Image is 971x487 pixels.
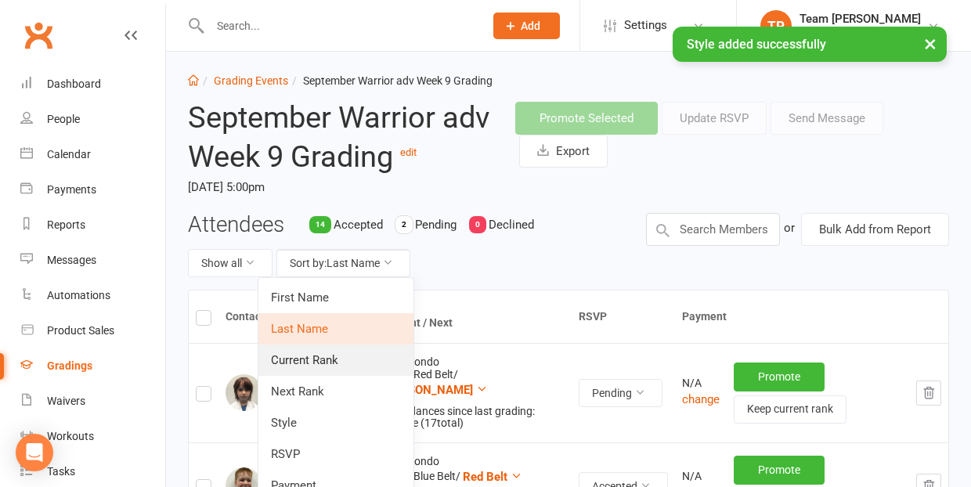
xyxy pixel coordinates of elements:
button: Pending [579,379,662,407]
div: 0 [469,216,486,233]
div: Product Sales [47,324,114,337]
a: Clubworx [19,16,58,55]
a: Payments [20,172,165,207]
input: Search Members by name [646,213,781,246]
div: Team [PERSON_NAME] [800,26,921,40]
a: Calendar [20,137,165,172]
div: Payments [47,183,96,196]
button: Red Belt [463,467,522,486]
a: Next Rank [258,376,413,407]
div: Open Intercom Messenger [16,434,53,471]
th: Payment [675,290,948,343]
a: Current Rank [258,345,413,376]
span: Pending [415,218,457,232]
a: Dashboard [20,67,165,102]
div: Waivers [47,395,85,407]
a: Workouts [20,419,165,454]
div: N/A [682,471,720,482]
button: Add [493,13,560,39]
h2: September Warrior adv Week 9 Grading [188,102,492,173]
a: Grading Events [214,74,288,87]
th: RSVP [572,290,675,343]
li: September Warrior adv Week 9 Grading [288,72,493,89]
button: change [682,390,720,409]
div: Workouts [47,430,94,442]
div: Team [PERSON_NAME] [800,12,921,26]
button: Keep current rank [734,395,846,424]
div: Messages [47,254,96,266]
a: Style [258,407,413,438]
button: Export [519,135,608,168]
a: RSVP [258,438,413,470]
a: Product Sales [20,313,165,348]
div: 14 [309,216,331,233]
div: Style added successfully [673,27,947,62]
a: First Name [258,282,413,313]
button: Bulk Add from Report [801,213,949,246]
div: TP [760,10,792,41]
button: Promote [734,363,825,391]
span: Declined [489,218,534,232]
span: Accepted [334,218,383,232]
a: Messages [20,243,165,278]
div: Gradings [47,359,92,372]
a: People [20,102,165,137]
div: People [47,113,80,125]
a: Last Name [258,313,413,345]
button: Sort by:Last Name [276,249,410,277]
span: Add [521,20,540,32]
a: Reports [20,207,165,243]
a: Automations [20,278,165,313]
button: [PERSON_NAME] [383,381,488,399]
div: Attendances since last grading: 17 style ( 17 total) [383,406,565,430]
div: Calendar [47,148,91,161]
a: edit [400,146,417,158]
div: Dashboard [47,78,101,90]
button: × [916,27,944,60]
div: Reports [47,218,85,231]
button: Show all [188,249,273,277]
button: Promote [734,456,825,484]
td: Taekwondo Stripe Red Belt / [376,343,572,442]
h3: Attendees [188,213,284,237]
div: Tasks [47,465,75,478]
div: Automations [47,289,110,301]
span: Settings [624,8,667,43]
a: Waivers [20,384,165,419]
th: Rank Current / Next [376,290,572,343]
div: 2 [395,216,413,233]
input: Search... [205,15,473,37]
div: or [784,213,795,243]
span: Red Belt [463,470,507,484]
a: Gradings [20,348,165,384]
span: [PERSON_NAME] [383,383,473,397]
th: Contact [218,290,376,343]
time: [DATE] 5:00pm [188,174,492,200]
div: N/A [682,377,720,389]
